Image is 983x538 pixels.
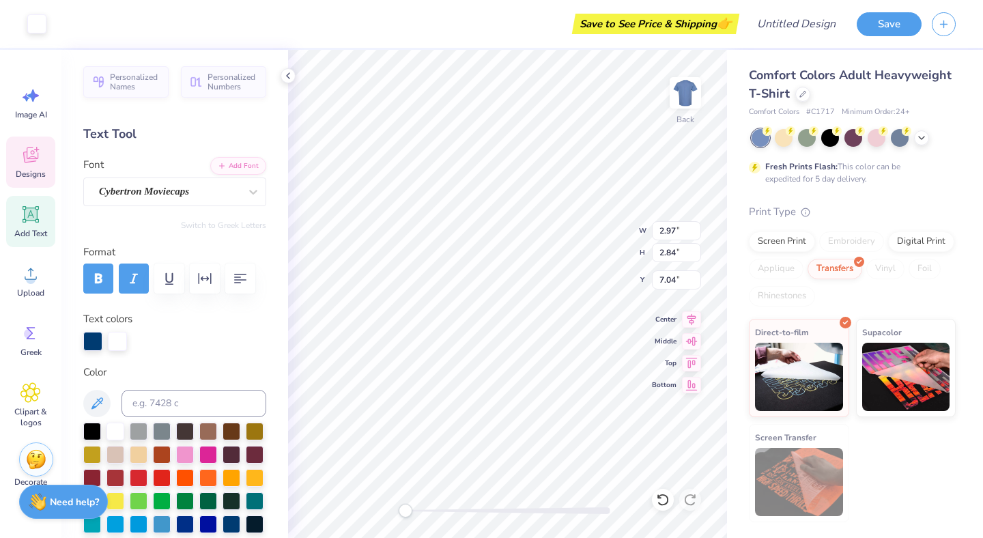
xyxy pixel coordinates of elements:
span: Comfort Colors [749,107,799,118]
button: Add Font [210,157,266,175]
span: Clipart & logos [8,406,53,428]
strong: Fresh Prints Flash: [765,161,838,172]
span: Top [652,358,676,369]
img: Screen Transfer [755,448,843,516]
span: Center [652,314,676,325]
span: Middle [652,336,676,347]
img: Direct-to-film [755,343,843,411]
span: Personalized Numbers [208,72,258,91]
div: Foil [909,259,941,279]
span: Minimum Order: 24 + [842,107,910,118]
span: # C1717 [806,107,835,118]
span: 👉 [717,15,732,31]
div: Rhinestones [749,286,815,307]
button: Save [857,12,922,36]
div: Accessibility label [399,504,412,518]
div: Text Tool [83,125,266,143]
div: Digital Print [888,231,954,252]
span: Bottom [652,380,676,391]
span: Greek [20,347,42,358]
span: Upload [17,287,44,298]
button: Personalized Numbers [181,66,266,98]
img: Supacolor [862,343,950,411]
img: Back [672,79,699,107]
span: Designs [16,169,46,180]
label: Font [83,157,104,173]
div: This color can be expedited for 5 day delivery. [765,160,933,185]
div: Print Type [749,204,956,220]
strong: Need help? [50,496,99,509]
span: Add Text [14,228,47,239]
div: Back [676,113,694,126]
span: Image AI [15,109,47,120]
div: Save to See Price & Shipping [575,14,736,34]
div: Applique [749,259,803,279]
div: Embroidery [819,231,884,252]
span: Comfort Colors Adult Heavyweight T-Shirt [749,67,952,102]
span: Personalized Names [110,72,160,91]
button: Switch to Greek Letters [181,220,266,231]
input: Untitled Design [746,10,846,38]
span: Decorate [14,477,47,487]
span: Supacolor [862,325,902,339]
input: e.g. 7428 c [122,390,266,417]
span: Direct-to-film [755,325,809,339]
span: Screen Transfer [755,430,816,444]
label: Format [83,244,266,260]
label: Color [83,365,266,380]
div: Vinyl [866,259,904,279]
label: Text colors [83,311,132,327]
div: Transfers [808,259,862,279]
div: Screen Print [749,231,815,252]
button: Personalized Names [83,66,169,98]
